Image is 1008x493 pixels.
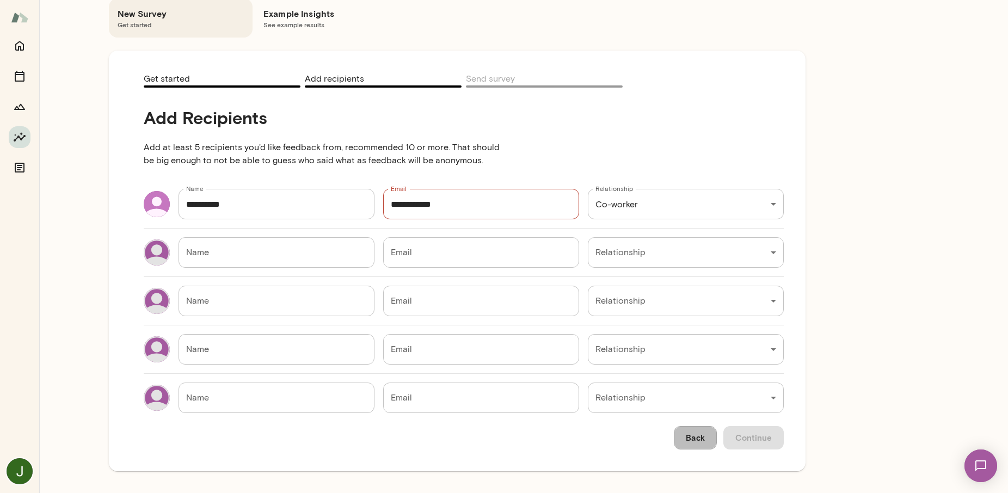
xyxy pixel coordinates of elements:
img: Mento [11,7,28,28]
h6: Example Insights [263,7,390,20]
button: Sessions [9,65,30,87]
div: Co-worker [588,189,784,219]
span: Send survey [466,73,515,86]
label: Name [186,184,204,193]
button: Documents [9,157,30,178]
label: Relationship [595,184,633,193]
button: Back [674,426,717,449]
span: See example results [263,20,390,29]
button: Insights [9,126,30,148]
span: Add recipients [305,73,364,86]
span: Get started [118,20,244,29]
h6: New Survey [118,7,244,20]
span: Get started [144,73,190,86]
h4: Add Recipients [144,107,509,128]
button: Home [9,35,30,57]
button: Growth Plan [9,96,30,118]
label: Email [391,184,407,193]
img: Justin Freimann [7,458,33,484]
p: Add at least 5 recipients you'd like feedback from, recommended 10 or more. That should be big en... [144,128,509,180]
